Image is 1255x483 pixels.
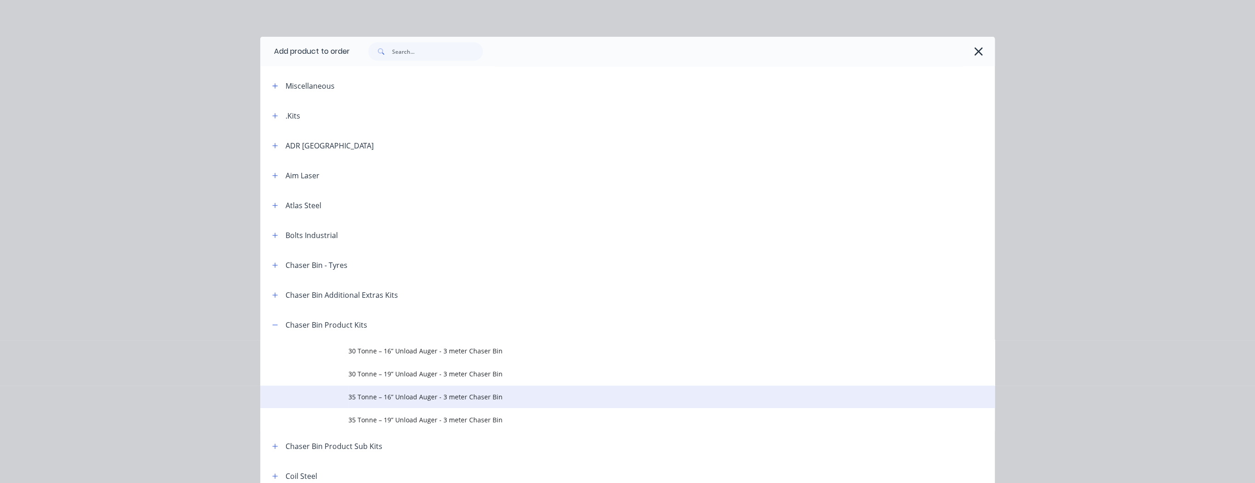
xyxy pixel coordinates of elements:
div: Aim Laser [286,170,319,181]
div: Chaser Bin Additional Extras Kits [286,290,398,301]
div: Chaser Bin Product Sub Kits [286,441,382,452]
div: .Kits [286,110,300,121]
div: Atlas Steel [286,200,321,211]
input: Search... [392,42,483,61]
span: 35 Tonne – 16” Unload Auger - 3 meter Chaser Bin [348,392,865,402]
div: Bolts Industrial [286,230,338,241]
span: 30 Tonne – 16” Unload Auger - 3 meter Chaser Bin [348,346,865,356]
div: Add product to order [260,37,350,66]
div: Chaser Bin Product Kits [286,319,367,330]
div: Chaser Bin - Tyres [286,260,347,271]
span: 30 Tonne – 19” Unload Auger - 3 meter Chaser Bin [348,369,865,379]
span: 35 Tonne – 19” Unload Auger - 3 meter Chaser Bin [348,415,865,425]
div: ADR [GEOGRAPHIC_DATA] [286,140,374,151]
div: Coil Steel [286,471,317,482]
div: Miscellaneous [286,80,335,91]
